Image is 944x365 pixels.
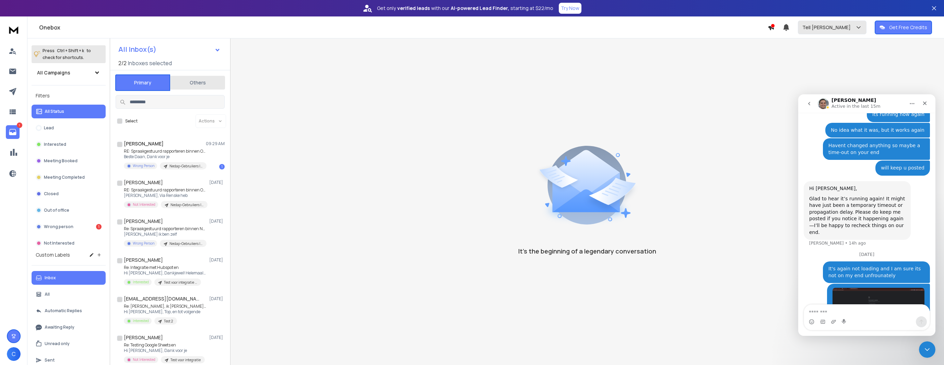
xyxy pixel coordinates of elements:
[45,275,56,281] p: Inbox
[451,5,509,12] strong: AI-powered Lead Finder,
[124,179,163,186] h1: [PERSON_NAME]
[113,43,226,56] button: All Inbox(s)
[39,23,768,32] h1: Onebox
[37,69,70,76] h1: All Campaigns
[118,222,129,233] button: Send a message…
[32,121,106,135] button: Lead
[6,125,20,139] a: 1
[169,241,202,246] p: Nedap-Gebruikers | September + Oktober 2025
[45,341,70,346] p: Unread only
[209,296,225,302] p: [DATE]
[7,347,21,361] button: C
[45,109,64,114] p: All Status
[559,3,581,14] button: Try Now
[32,320,106,334] button: Awaiting Reply
[124,257,163,263] h1: [PERSON_NAME]
[518,246,656,256] p: It’s the beginning of a legendary conversation
[11,225,16,230] button: Emoji picker
[44,240,74,246] p: Not Interested
[32,154,106,168] button: Meeting Booked
[209,219,225,224] p: [DATE]
[206,141,225,146] p: 09:29 AM
[133,163,154,168] p: Wrong Person
[45,292,50,297] p: All
[124,265,206,270] p: Re: Integratie met Hubspot en
[561,5,579,12] p: Try Now
[32,220,106,234] button: Wrong person1
[124,334,163,341] h1: [PERSON_NAME]
[125,118,138,124] label: Select
[56,47,85,55] span: Ctrl + Shift + k
[44,225,49,230] button: Start recording
[377,5,553,12] p: Get only with our starting at $22/mo
[133,280,149,285] p: Interested
[32,170,106,184] button: Meeting Completed
[124,348,205,353] p: Hi [PERSON_NAME], Dank voor je
[32,337,106,351] button: Unread only
[124,154,206,160] p: Beste Daan, Dank voor je
[32,304,106,318] button: Automatic Replies
[133,202,155,207] p: Not Interested
[164,280,197,285] p: Test voor integratie | Augustus
[397,5,430,12] strong: verified leads
[133,241,154,246] p: Wrong Person
[5,189,132,244] div: Christiaan says…
[44,142,66,147] p: Interested
[169,164,202,169] p: Nedap-Gebruikers | September + Oktober 2025
[96,224,102,229] div: 1
[124,304,206,309] p: Re: [PERSON_NAME], ik [PERSON_NAME] de
[45,325,74,330] p: Awaiting Reply
[32,66,106,80] button: All Campaigns
[32,105,106,118] button: All Status
[219,164,225,169] div: 1
[33,225,38,230] button: Upload attachment
[798,94,935,336] iframe: Intercom live chat
[118,46,156,53] h1: All Inbox(s)
[32,236,106,250] button: Not Interested
[209,335,225,340] p: [DATE]
[889,24,927,31] p: Get Free Credits
[36,251,70,258] h3: Custom Labels
[44,158,78,164] p: Meeting Booked
[44,125,54,131] p: Lead
[32,138,106,151] button: Interested
[128,59,172,67] h3: Inboxes selected
[32,203,106,217] button: Out of office
[6,210,131,222] textarea: Message…
[124,149,206,154] p: RE: Spraakgestuurd rapporteren binnen Ons®
[124,140,164,147] h1: [PERSON_NAME]
[44,208,69,213] p: Out of office
[44,224,73,229] p: Wrong person
[45,308,82,314] p: Automatic Replies
[124,342,205,348] p: Re: Testing Google Sheets en
[170,75,225,90] button: Others
[124,218,163,225] h1: [PERSON_NAME]
[44,191,59,197] p: Closed
[22,225,27,230] button: Gif picker
[209,180,225,185] p: [DATE]
[170,357,201,363] p: Test voor integratie
[124,309,206,315] p: Hi [PERSON_NAME], Top, en tot volgende
[32,271,106,285] button: Inbox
